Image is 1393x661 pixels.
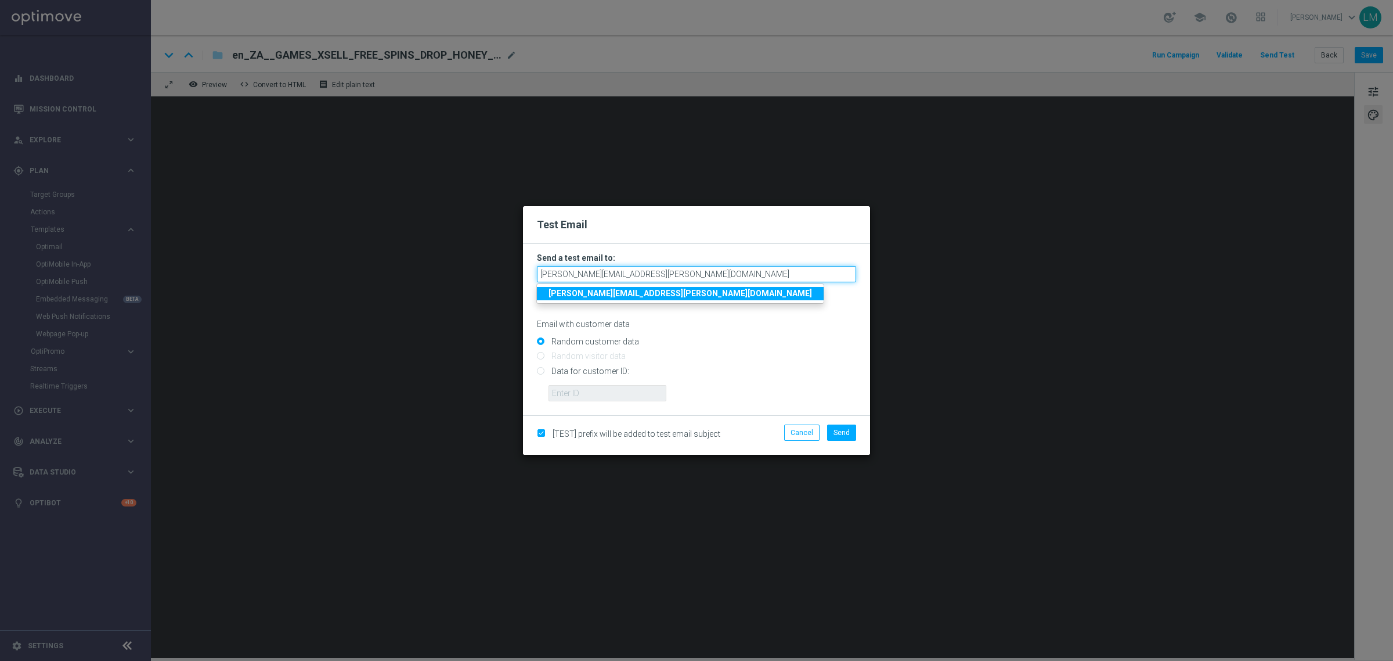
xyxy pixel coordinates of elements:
a: [PERSON_NAME][EMAIL_ADDRESS][PERSON_NAME][DOMAIN_NAME] [537,287,824,300]
button: Cancel [784,425,820,441]
p: Email with customer data [537,319,856,329]
strong: [PERSON_NAME][EMAIL_ADDRESS][PERSON_NAME][DOMAIN_NAME] [548,289,812,298]
button: Send [827,425,856,441]
h3: Send a test email to: [537,253,856,263]
input: Enter ID [548,385,666,401]
span: Send [833,429,850,437]
span: [TEST] prefix will be added to test email subject [553,429,720,439]
label: Random customer data [548,336,639,347]
h2: Test Email [537,218,856,232]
